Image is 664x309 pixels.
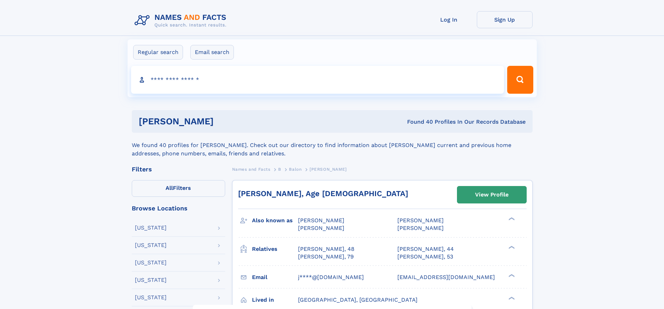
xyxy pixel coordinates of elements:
label: Regular search [133,45,183,60]
div: [US_STATE] [135,277,167,283]
a: Sign Up [477,11,533,28]
h3: Lived in [252,294,298,306]
div: [US_STATE] [135,260,167,265]
div: ❯ [507,273,515,278]
h3: Email [252,271,298,283]
div: Browse Locations [132,205,225,211]
a: View Profile [457,186,526,203]
div: ❯ [507,217,515,221]
span: [EMAIL_ADDRESS][DOMAIN_NAME] [397,274,495,280]
span: [GEOGRAPHIC_DATA], [GEOGRAPHIC_DATA] [298,296,418,303]
div: [US_STATE] [135,242,167,248]
div: ❯ [507,245,515,249]
a: [PERSON_NAME], Age [DEMOGRAPHIC_DATA] [238,189,408,198]
div: ❯ [507,296,515,300]
a: [PERSON_NAME], 48 [298,245,354,253]
a: B [278,165,281,173]
h1: [PERSON_NAME] [139,117,311,126]
span: Balon [289,167,302,172]
a: Log In [421,11,477,28]
input: search input [131,66,504,94]
div: Found 40 Profiles In Our Records Database [310,118,526,126]
a: [PERSON_NAME], 79 [298,253,354,261]
label: Filters [132,180,225,197]
a: [PERSON_NAME], 53 [397,253,453,261]
span: [PERSON_NAME] [397,225,444,231]
div: We found 40 profiles for [PERSON_NAME]. Check out our directory to find information about [PERSON... [132,133,533,158]
h3: Also known as [252,215,298,226]
div: Filters [132,166,225,172]
span: B [278,167,281,172]
span: [PERSON_NAME] [310,167,347,172]
span: [PERSON_NAME] [298,225,344,231]
img: Logo Names and Facts [132,11,232,30]
a: Balon [289,165,302,173]
div: [US_STATE] [135,295,167,300]
span: All [166,185,173,191]
span: [PERSON_NAME] [397,217,444,224]
div: View Profile [475,187,509,203]
label: Email search [190,45,234,60]
div: [US_STATE] [135,225,167,231]
button: Search Button [507,66,533,94]
span: [PERSON_NAME] [298,217,344,224]
a: [PERSON_NAME], 44 [397,245,454,253]
h3: Relatives [252,243,298,255]
a: Names and Facts [232,165,270,173]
